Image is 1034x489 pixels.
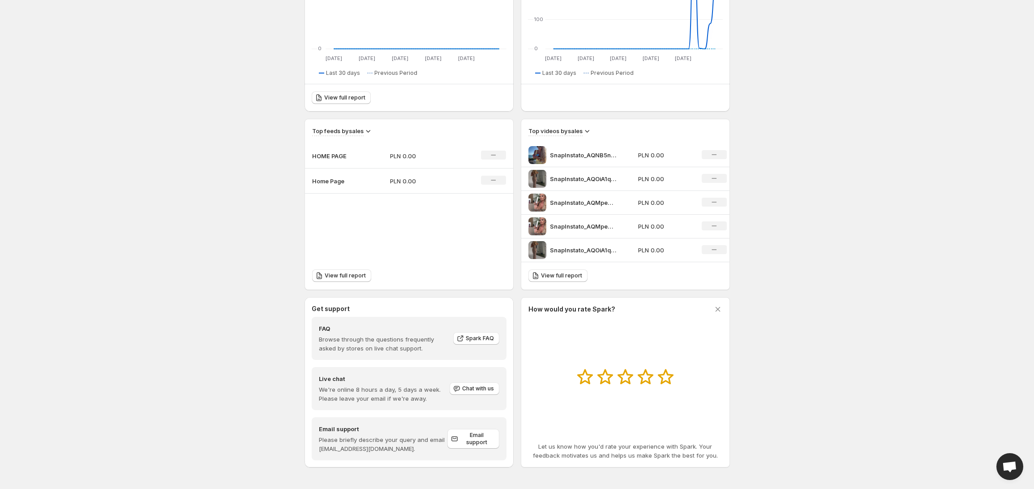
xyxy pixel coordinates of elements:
span: Previous Period [374,69,417,77]
text: [DATE] [458,55,474,61]
p: SnapInstato_AQMpewg2paETdGTuDTFC3B7rDHNL-agg5kHRSiqnmGfhcXYc39gKmyThLQeD-f5fDgJLcuXFIy_-_OxIoQrtF... [550,222,617,231]
p: SnapInstato_AQOiA1q86BBEUdcm8-WVqkbsBgV3isGWaWXJSzocz9MhcXikOmXh-HpBFgy1mXqUFsVzGHxx3SeT2hGKblETP... [550,246,617,255]
p: We're online 8 hours a day, 5 days a week. Please leave your email if we're away. [319,385,449,403]
a: View full report [312,91,371,104]
text: [DATE] [391,55,408,61]
button: Chat with us [450,382,499,395]
text: [DATE] [642,55,659,61]
text: [DATE] [425,55,441,61]
p: PLN 0.00 [390,177,454,186]
p: Let us know how you'd rate your experience with Spark. Your feedback motivates us and helps us ma... [528,442,722,460]
span: Previous Period [591,69,634,77]
text: [DATE] [358,55,375,61]
p: HOME PAGE [312,151,357,160]
p: SnapInstato_AQMpewg2paETdGTuDTFC3B7rDHNL-agg5kHRSiqnmGfhcXYc39gKmyThLQeD-f5fDgJLcuXFIy_-_OxIoQrtF... [550,198,617,207]
img: SnapInstato_AQOiA1q86BBEUdcm8-WVqkbsBgV3isGWaWXJSzocz9MhcXikOmXh-HpBFgy1mXqUFsVzGHxx3SeT2hGKblETP... [528,241,546,259]
img: SnapInstato_AQMpewg2paETdGTuDTFC3B7rDHNL-agg5kHRSiqnmGfhcXYc39gKmyThLQeD-f5fDgJLcuXFIy_-_OxIoQrtF... [528,217,546,235]
a: View full report [528,269,588,282]
a: Spark FAQ [453,332,499,345]
h4: Email support [319,424,447,433]
img: SnapInstato_AQNB5nUXPLUrBnV7xpj5qnLbv2PNLFba9PNsukoZWzPYMh87fhw9W4NemGUD2fgpIIN4PPlH-yKMU1KZrCIJv... [528,146,546,164]
text: [DATE] [545,55,562,61]
p: Please briefly describe your query and email [EMAIL_ADDRESS][DOMAIN_NAME]. [319,435,447,453]
p: PLN 0.00 [638,246,691,255]
a: Open chat [996,453,1023,480]
p: PLN 0.00 [638,222,691,231]
img: SnapInstato_AQOiA1q86BBEUdcm8-WVqkbsBgV3isGWaWXJSzocz9MhcXikOmXh-HpBFgy1mXqUFsVzGHxx3SeT2hGKblETP... [528,170,546,188]
span: Last 30 days [326,69,360,77]
text: 0 [534,45,538,52]
h4: Live chat [319,374,449,383]
p: PLN 0.00 [638,151,691,160]
span: Chat with us [462,385,494,392]
span: Email support [460,432,494,446]
h3: Top feeds by sales [312,126,364,135]
h3: Get support [312,304,350,313]
text: [DATE] [610,55,626,61]
p: Home Page [312,177,357,186]
h3: How would you rate Spark? [528,305,615,314]
text: [DATE] [675,55,691,61]
text: [DATE] [325,55,342,61]
a: Email support [447,429,499,449]
span: View full report [324,94,365,101]
span: Last 30 days [542,69,576,77]
a: View full report [312,269,371,282]
p: SnapInstato_AQNB5nUXPLUrBnV7xpj5qnLbv2PNLFba9PNsukoZWzPYMh87fhw9W4NemGUD2fgpIIN4PPlH-yKMU1KZrCIJv... [550,151,617,160]
text: [DATE] [577,55,594,61]
img: SnapInstato_AQMpewg2paETdGTuDTFC3B7rDHNL-agg5kHRSiqnmGfhcXYc39gKmyThLQeD-f5fDgJLcuXFIy_-_OxIoQrtF... [528,194,546,212]
text: 100 [534,16,543,22]
span: Spark FAQ [466,335,494,342]
span: View full report [541,272,582,279]
p: Browse through the questions frequently asked by stores on live chat support. [319,335,447,353]
p: PLN 0.00 [638,174,691,183]
text: 0 [318,45,322,52]
span: View full report [325,272,366,279]
h3: Top videos by sales [528,126,583,135]
p: PLN 0.00 [390,151,454,160]
p: PLN 0.00 [638,198,691,207]
h4: FAQ [319,324,447,333]
p: SnapInstato_AQOiA1q86BBEUdcm8-WVqkbsBgV3isGWaWXJSzocz9MhcXikOmXh-HpBFgy1mXqUFsVzGHxx3SeT2hGKblETP... [550,174,617,183]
